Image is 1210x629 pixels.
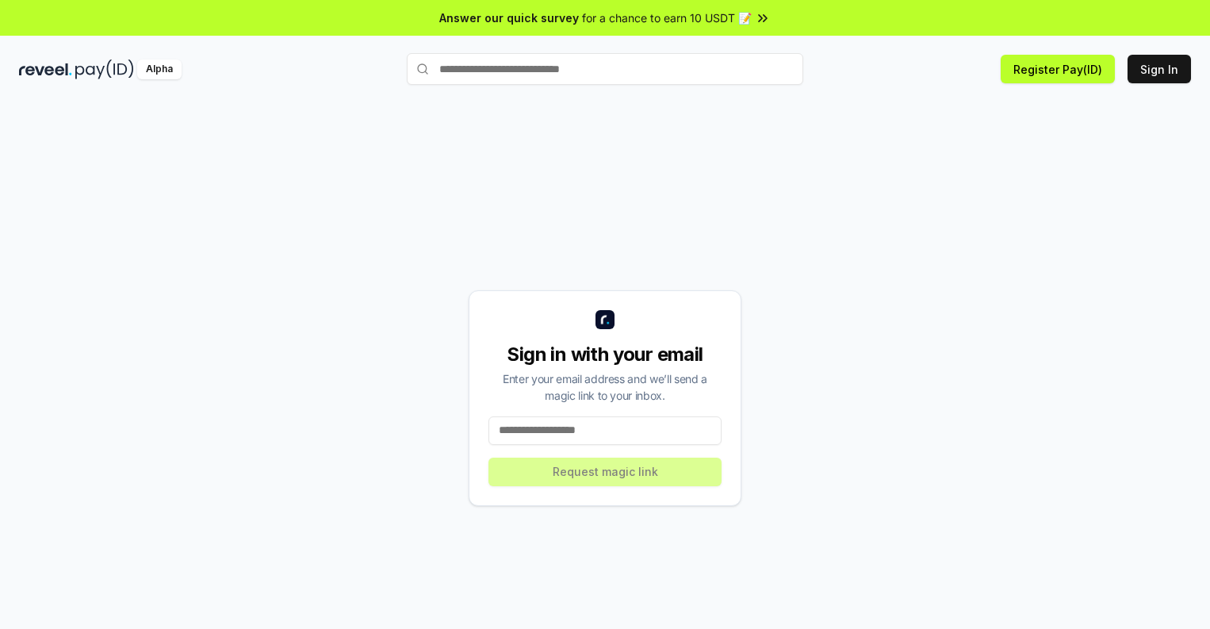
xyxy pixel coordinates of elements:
button: Register Pay(ID) [1001,55,1115,83]
img: reveel_dark [19,59,72,79]
span: for a chance to earn 10 USDT 📝 [582,10,752,26]
img: logo_small [595,310,615,329]
span: Answer our quick survey [439,10,579,26]
img: pay_id [75,59,134,79]
div: Enter your email address and we’ll send a magic link to your inbox. [488,370,722,404]
div: Sign in with your email [488,342,722,367]
div: Alpha [137,59,182,79]
button: Sign In [1128,55,1191,83]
